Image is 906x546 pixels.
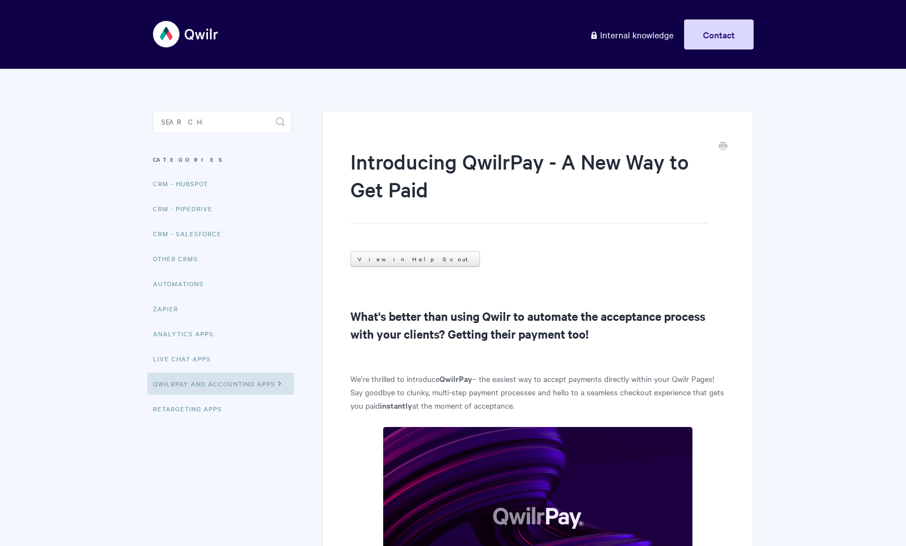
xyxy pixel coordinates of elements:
a: CRM - Salesforce [153,222,230,245]
a: Analytics Apps [153,322,222,345]
a: Retargeting Apps [153,398,230,420]
h2: What's better than using Qwilr to automate the acceptance process with your clients? Getting thei... [350,307,725,343]
h3: Categories [153,150,291,170]
a: QwilrPay and Accounting Apps [147,373,294,395]
strong: instantly [380,399,412,411]
h1: Introducing QwilrPay - A New Way to Get Paid [350,147,708,224]
a: Live Chat Apps [153,348,219,370]
a: Contact [684,19,754,49]
strong: QwilrPay [439,373,472,384]
a: Automations [153,272,212,295]
a: Print this Article [719,141,727,153]
a: Other CRMs [153,247,206,270]
a: Zapier [153,297,186,320]
a: View in Help Scout [350,251,480,267]
input: Search [153,111,291,133]
p: We’re thrilled to introduce – the easiest way to accept payments directly within your Qwilr Pages... [350,372,725,412]
a: Internal knowledge [581,19,682,49]
a: CRM - HubSpot [153,172,216,195]
img: Qwilr Help Center [153,13,219,55]
a: CRM - Pipedrive [153,197,221,220]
